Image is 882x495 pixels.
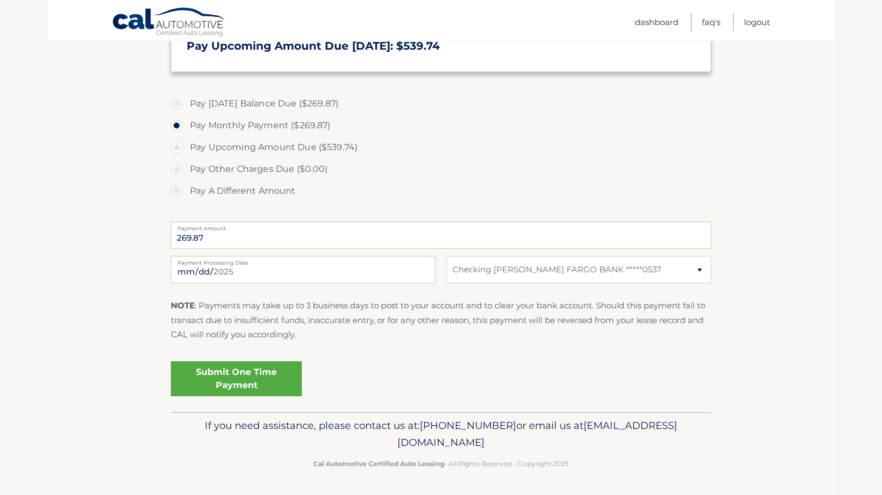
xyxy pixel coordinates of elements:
[171,115,711,136] label: Pay Monthly Payment ($269.87)
[178,458,704,469] p: - All Rights Reserved - Copyright 2025
[171,256,436,265] label: Payment Processing Date
[702,13,720,31] a: FAQ's
[171,300,195,311] strong: NOTE
[171,299,711,342] p: : Payments may take up to 3 business days to post to your account and to clear your bank account....
[171,136,711,158] label: Pay Upcoming Amount Due ($539.74)
[171,180,711,202] label: Pay A Different Amount
[171,222,711,249] input: Payment Amount
[744,13,770,31] a: Logout
[313,460,444,468] strong: Cal Automotive Certified Auto Leasing
[178,417,704,452] p: If you need assistance, please contact us at: or email us at
[171,256,436,283] input: Payment Date
[171,361,302,396] a: Submit One Time Payment
[635,13,678,31] a: Dashboard
[420,419,516,432] span: [PHONE_NUMBER]
[112,7,227,39] a: Cal Automotive
[171,93,711,115] label: Pay [DATE] Balance Due ($269.87)
[171,158,711,180] label: Pay Other Charges Due ($0.00)
[187,39,695,53] h3: Pay Upcoming Amount Due [DATE]: $539.74
[171,222,711,230] label: Payment Amount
